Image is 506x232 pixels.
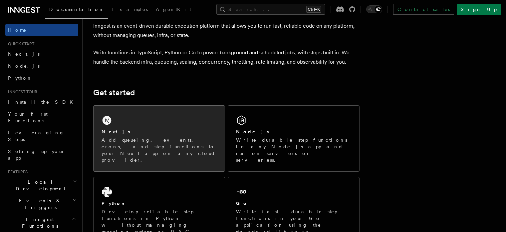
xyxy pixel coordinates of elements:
[5,89,37,95] span: Inngest tour
[156,7,191,12] span: AgentKit
[93,88,135,97] a: Get started
[306,6,321,13] kbd: Ctrl+K
[5,96,78,108] a: Install the SDK
[8,51,40,57] span: Next.js
[5,48,78,60] a: Next.js
[8,130,64,142] span: Leveraging Steps
[49,7,104,12] span: Documentation
[457,4,501,15] a: Sign Up
[8,63,40,69] span: Node.js
[236,137,351,163] p: Write durable step functions in any Node.js app and run on servers or serverless.
[152,2,195,18] a: AgentKit
[5,127,78,145] a: Leveraging Steps
[112,7,148,12] span: Examples
[45,2,108,19] a: Documentation
[8,149,65,161] span: Setting up your app
[236,200,248,207] h2: Go
[393,4,454,15] a: Contact sales
[102,128,130,135] h2: Next.js
[236,128,269,135] h2: Node.js
[8,75,32,81] span: Python
[102,137,217,163] p: Add queueing, events, crons, and step functions to your Next app on any cloud provider.
[5,145,78,164] a: Setting up your app
[5,24,78,36] a: Home
[5,108,78,127] a: Your first Functions
[5,179,73,192] span: Local Development
[93,21,360,40] p: Inngest is an event-driven durable execution platform that allows you to run fast, reliable code ...
[228,105,360,172] a: Node.jsWrite durable step functions in any Node.js app and run on servers or serverless.
[5,60,78,72] a: Node.js
[5,41,34,47] span: Quick start
[366,5,382,13] button: Toggle dark mode
[8,99,77,105] span: Install the SDK
[5,216,72,229] span: Inngest Functions
[108,2,152,18] a: Examples
[5,213,78,232] button: Inngest Functions
[5,72,78,84] a: Python
[93,48,360,67] p: Write functions in TypeScript, Python or Go to power background and scheduled jobs, with steps bu...
[102,200,126,207] h2: Python
[8,27,27,33] span: Home
[5,197,73,211] span: Events & Triggers
[8,111,48,123] span: Your first Functions
[5,169,28,175] span: Features
[5,176,78,195] button: Local Development
[5,195,78,213] button: Events & Triggers
[93,105,225,172] a: Next.jsAdd queueing, events, crons, and step functions to your Next app on any cloud provider.
[216,4,325,15] button: Search...Ctrl+K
